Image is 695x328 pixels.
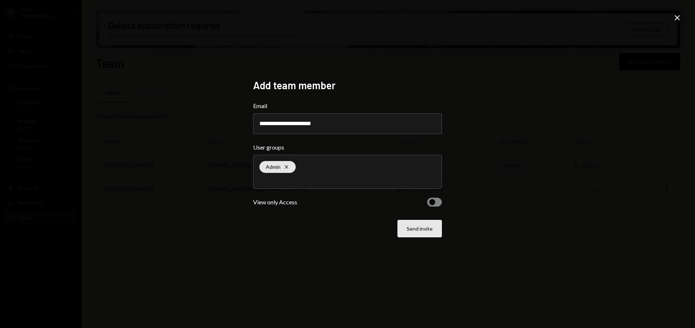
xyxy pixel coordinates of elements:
label: User groups [253,143,442,152]
div: Admin [259,161,296,173]
h2: Add team member [253,78,442,93]
button: Send invite [397,220,442,237]
label: Email [253,101,442,110]
div: View only Access [253,198,297,207]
